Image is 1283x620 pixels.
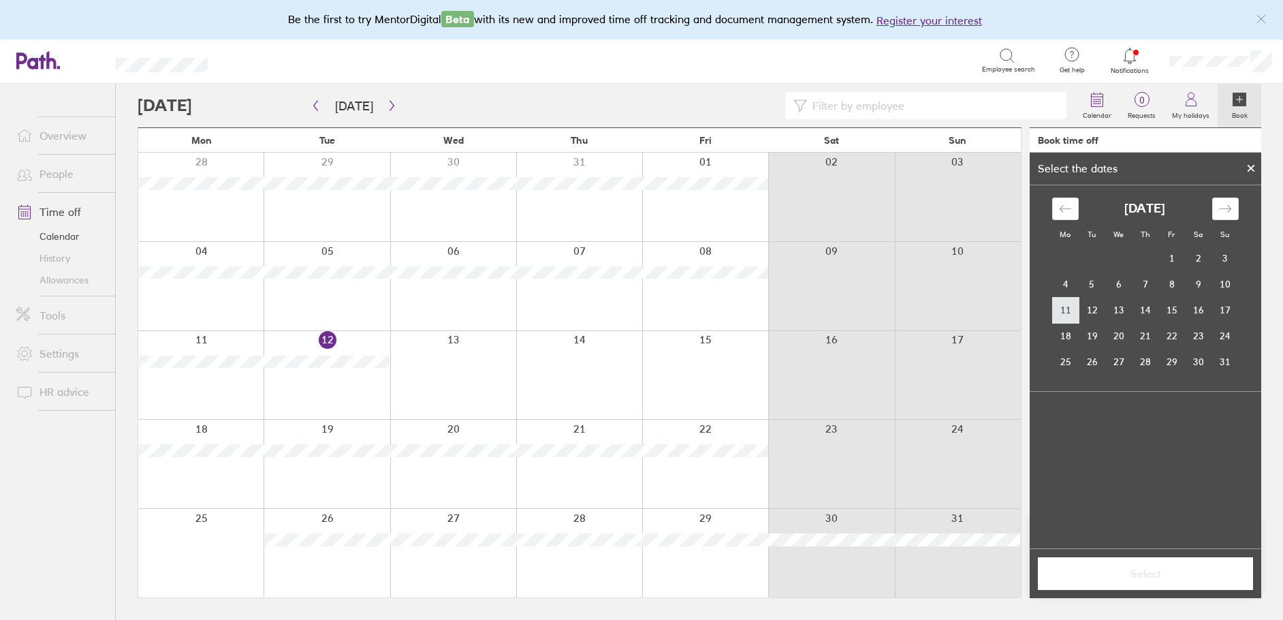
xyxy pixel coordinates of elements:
td: Saturday, August 30, 2025 [1185,349,1211,375]
a: Book [1218,84,1261,127]
td: Monday, August 11, 2025 [1052,297,1079,323]
span: Select [1047,568,1244,580]
span: Fri [699,135,712,146]
small: Mo [1060,230,1071,239]
td: Monday, August 25, 2025 [1052,349,1079,375]
td: Wednesday, August 27, 2025 [1105,349,1132,375]
td: Monday, August 4, 2025 [1052,271,1079,297]
span: Thu [571,135,588,146]
a: Settings [5,340,115,367]
a: History [5,247,115,269]
span: Sun [949,135,966,146]
div: Calendar [1037,185,1254,391]
td: Friday, August 8, 2025 [1158,271,1185,297]
td: Tuesday, August 19, 2025 [1079,323,1105,349]
strong: [DATE] [1124,202,1165,216]
span: Wed [443,135,464,146]
span: Mon [191,135,212,146]
td: Tuesday, August 12, 2025 [1079,297,1105,323]
label: Calendar [1075,108,1120,120]
td: Friday, August 1, 2025 [1158,245,1185,271]
input: Filter by employee [807,93,1058,119]
div: Move forward to switch to the next month. [1212,198,1239,220]
div: Search [244,54,279,66]
td: Thursday, August 28, 2025 [1132,349,1158,375]
a: Calendar [1075,84,1120,127]
a: Time off [5,198,115,226]
small: Th [1141,230,1150,239]
a: Allowances [5,269,115,291]
small: Fr [1168,230,1175,239]
td: Saturday, August 23, 2025 [1185,323,1211,349]
td: Sunday, August 31, 2025 [1211,349,1238,375]
span: 0 [1120,95,1164,106]
td: Thursday, August 7, 2025 [1132,271,1158,297]
small: Sa [1194,230,1203,239]
a: 0Requests [1120,84,1164,127]
a: My holidays [1164,84,1218,127]
small: Su [1220,230,1229,239]
span: Beta [441,11,474,27]
span: Employee search [982,65,1035,74]
span: Notifications [1108,67,1152,75]
td: Tuesday, August 26, 2025 [1079,349,1105,375]
a: Notifications [1108,46,1152,75]
small: Tu [1088,230,1096,239]
div: Book time off [1038,135,1098,146]
td: Sunday, August 10, 2025 [1211,271,1238,297]
small: We [1113,230,1124,239]
a: HR advice [5,378,115,405]
a: Calendar [5,226,115,247]
td: Monday, August 18, 2025 [1052,323,1079,349]
td: Thursday, August 21, 2025 [1132,323,1158,349]
label: Requests [1120,108,1164,120]
td: Friday, August 15, 2025 [1158,297,1185,323]
button: Register your interest [876,12,982,29]
td: Saturday, August 9, 2025 [1185,271,1211,297]
td: Thursday, August 14, 2025 [1132,297,1158,323]
td: Saturday, August 2, 2025 [1185,245,1211,271]
td: Sunday, August 24, 2025 [1211,323,1238,349]
a: Tools [5,302,115,329]
td: Friday, August 29, 2025 [1158,349,1185,375]
td: Sunday, August 3, 2025 [1211,245,1238,271]
div: Select the dates [1030,162,1126,174]
td: Tuesday, August 5, 2025 [1079,271,1105,297]
label: My holidays [1164,108,1218,120]
td: Saturday, August 16, 2025 [1185,297,1211,323]
td: Wednesday, August 13, 2025 [1105,297,1132,323]
button: Select [1038,557,1253,590]
span: Get help [1050,66,1094,74]
td: Wednesday, August 6, 2025 [1105,271,1132,297]
td: Sunday, August 17, 2025 [1211,297,1238,323]
td: Wednesday, August 20, 2025 [1105,323,1132,349]
div: Be the first to try MentorDigital with its new and improved time off tracking and document manage... [288,11,996,29]
a: Overview [5,122,115,149]
span: Tue [319,135,335,146]
button: [DATE] [324,95,384,117]
td: Friday, August 22, 2025 [1158,323,1185,349]
a: People [5,160,115,187]
span: Sat [824,135,839,146]
label: Book [1224,108,1256,120]
div: Move backward to switch to the previous month. [1052,198,1079,220]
